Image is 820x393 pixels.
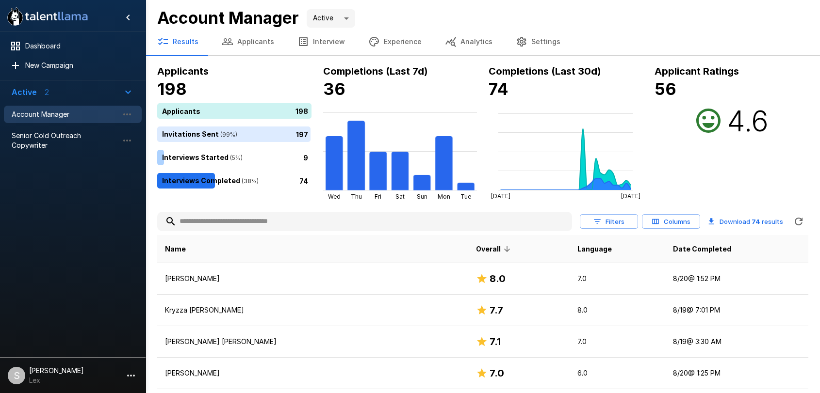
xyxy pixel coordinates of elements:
button: Refreshing... [789,212,808,231]
td: 8/20 @ 1:25 PM [665,358,808,389]
tspan: Fri [375,193,381,200]
tspan: Wed [328,193,340,200]
b: 74 [489,79,508,99]
tspan: Sat [395,193,405,200]
span: Date Completed [673,243,731,255]
p: 7.0 [577,274,657,283]
h6: 7.0 [490,365,504,381]
span: Overall [476,243,513,255]
b: Applicant Ratings [655,65,739,77]
button: Analytics [433,28,504,55]
b: 74 [752,218,760,225]
tspan: [DATE] [491,192,510,200]
tspan: Mon [438,193,450,200]
p: 197 [296,129,308,139]
p: 7.0 [577,337,657,346]
tspan: [DATE] [621,192,640,200]
p: 74 [299,175,308,186]
h6: 7.7 [490,302,503,318]
p: [PERSON_NAME] [PERSON_NAME] [165,337,460,346]
td: 8/19 @ 3:30 AM [665,326,808,358]
p: 9 [303,152,308,162]
b: Account Manager [157,8,299,28]
h6: 7.1 [490,334,501,349]
b: 198 [157,79,187,99]
td: 8/19 @ 7:01 PM [665,295,808,326]
span: Name [165,243,186,255]
p: [PERSON_NAME] [165,274,460,283]
b: Applicants [157,65,209,77]
button: Experience [357,28,433,55]
button: Columns [642,214,700,229]
p: [PERSON_NAME] [165,368,460,378]
tspan: Sun [417,193,427,200]
p: 6.0 [577,368,657,378]
button: Download 74 results [704,212,787,231]
b: 56 [655,79,676,99]
b: 36 [323,79,345,99]
tspan: Thu [350,193,361,200]
span: Language [577,243,612,255]
button: Applicants [210,28,286,55]
tspan: Tue [460,193,471,200]
button: Results [146,28,210,55]
button: Interview [286,28,357,55]
h2: 4.6 [727,103,769,138]
p: 198 [295,106,308,116]
p: 8.0 [577,305,657,315]
button: Filters [580,214,638,229]
div: Active [307,9,355,28]
td: 8/20 @ 1:52 PM [665,263,808,295]
b: Completions (Last 30d) [489,65,601,77]
h6: 8.0 [490,271,506,286]
p: Kryzza [PERSON_NAME] [165,305,460,315]
b: Completions (Last 7d) [323,65,428,77]
button: Settings [504,28,572,55]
